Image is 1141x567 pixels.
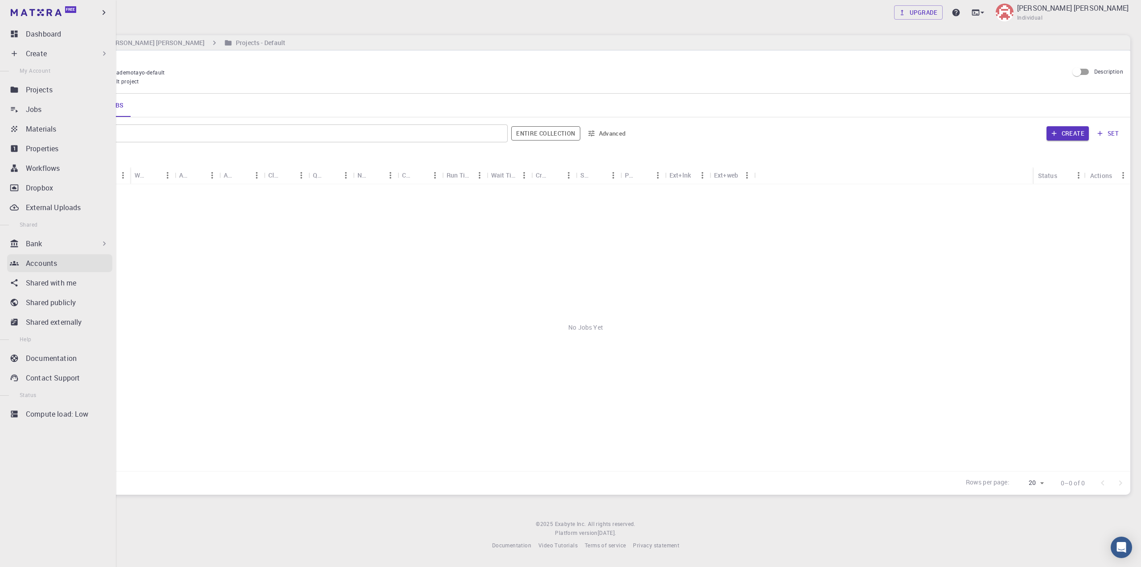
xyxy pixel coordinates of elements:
[536,520,554,529] span: © 2025
[7,45,112,62] div: Create
[966,478,1010,488] p: Rows per page:
[576,166,620,184] div: Shared
[555,520,586,529] a: Exabyte Inc.
[7,81,112,99] a: Projects
[130,166,175,184] div: Workflow Name
[1116,168,1130,182] button: Menu
[1013,476,1047,489] div: 20
[585,542,626,549] span: Terms of service
[146,168,160,182] button: Sort
[26,124,56,134] p: Materials
[584,126,630,141] button: Advanced
[710,166,754,184] div: Ext+web
[7,100,112,118] a: Jobs
[294,168,308,182] button: Menu
[538,542,578,549] span: Video Tutorials
[538,541,578,550] a: Video Tutorials
[492,541,531,550] a: Documentation
[26,202,81,213] p: External Uploads
[536,166,547,184] div: Created
[101,77,139,86] span: Default project
[26,182,53,193] p: Dropbox
[18,6,50,14] span: Support
[45,38,287,48] nav: breadcrumb
[353,166,398,184] div: Nodes
[7,25,112,43] a: Dashboard
[633,541,679,550] a: Privacy statement
[26,143,59,154] p: Properties
[511,126,580,141] span: Filter throughout whole library including sets (folders)
[428,168,442,182] button: Menu
[442,166,487,184] div: Run Time
[1071,168,1086,182] button: Menu
[1057,168,1071,182] button: Sort
[1086,167,1130,184] div: Actions
[633,542,679,549] span: Privacy statement
[26,84,53,95] p: Projects
[26,297,76,308] p: Shared publicly
[339,168,353,182] button: Menu
[1111,537,1132,558] div: Open Intercom Messenger
[1061,479,1085,488] p: 0–0 of 0
[7,120,112,138] a: Materials
[7,294,112,311] a: Shared publicly
[592,168,606,182] button: Sort
[547,168,562,182] button: Sort
[235,168,250,182] button: Sort
[102,38,205,48] h6: [PERSON_NAME] [PERSON_NAME]
[598,529,616,536] span: [DATE] .
[1017,13,1042,22] span: Individual
[7,313,112,331] a: Shared externally
[695,168,710,182] button: Menu
[324,168,339,182] button: Sort
[555,529,597,538] span: Platform version
[268,166,280,184] div: Cluster
[175,166,219,184] div: Application
[894,5,943,20] a: Upgrade
[7,179,112,197] a: Dropbox
[562,168,576,182] button: Menu
[492,542,531,549] span: Documentation
[7,349,112,367] a: Documentation
[585,541,626,550] a: Terms of service
[280,168,294,182] button: Sort
[472,168,487,182] button: Menu
[357,166,369,184] div: Nodes
[383,168,398,182] button: Menu
[205,168,219,182] button: Menu
[620,166,665,184] div: Public
[414,168,428,182] button: Sort
[580,166,592,184] div: Shared
[625,166,636,184] div: Public
[996,4,1014,21] img: Kayode Omotayo Adeniyi
[116,168,130,182] button: Menu
[1094,68,1123,75] span: Description
[447,166,472,184] div: Run Time
[598,529,616,538] a: [DATE].
[531,166,576,184] div: Created
[26,104,42,115] p: Jobs
[191,168,205,182] button: Sort
[1034,167,1086,184] div: Status
[7,140,112,157] a: Properties
[26,353,77,364] p: Documentation
[491,166,517,184] div: Wait Time
[7,254,112,272] a: Accounts
[224,166,235,184] div: Application Version
[1017,3,1129,13] p: [PERSON_NAME] [PERSON_NAME]
[26,238,42,249] p: Bank
[555,520,586,527] span: Exabyte Inc.
[651,168,665,182] button: Menu
[7,159,112,177] a: Workflows
[636,168,651,182] button: Sort
[71,58,1061,68] p: Default
[20,391,36,398] span: Status
[511,126,580,141] button: Entire collection
[219,166,264,184] div: Application Version
[26,372,80,383] p: Contact Support
[250,168,264,182] button: Menu
[20,335,32,343] span: Help
[7,369,112,387] a: Contact Support
[1092,126,1123,141] button: set
[135,166,146,184] div: Workflow Name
